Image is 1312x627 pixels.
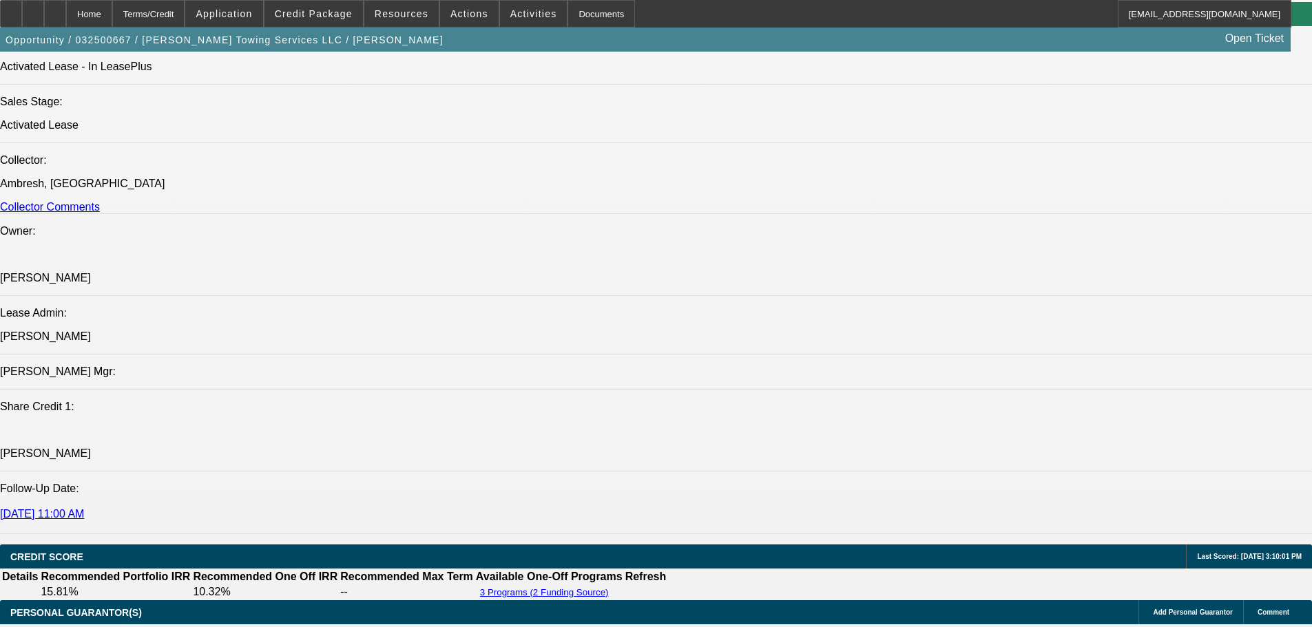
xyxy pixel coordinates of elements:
[10,551,83,562] span: CREDIT SCORE
[1153,608,1233,616] span: Add Personal Guarantor
[450,8,488,19] span: Actions
[1220,27,1289,50] a: Open Ticket
[40,585,191,599] td: 15.81%
[625,570,667,584] th: Refresh
[10,607,142,618] span: PERSONAL GUARANTOR(S)
[192,570,338,584] th: Recommended One Off IRR
[275,8,353,19] span: Credit Package
[192,585,338,599] td: 10.32%
[196,8,252,19] span: Application
[40,570,191,584] th: Recommended Portfolio IRR
[364,1,439,27] button: Resources
[1197,553,1302,560] span: Last Scored: [DATE] 3:10:01 PM
[1258,608,1289,616] span: Comment
[510,8,557,19] span: Activities
[1,570,39,584] th: Details
[340,570,474,584] th: Recommended Max Term
[475,570,623,584] th: Available One-Off Programs
[500,1,568,27] button: Activities
[185,1,262,27] button: Application
[375,8,428,19] span: Resources
[440,1,499,27] button: Actions
[476,586,613,598] button: 3 Programs (2 Funding Source)
[6,34,444,45] span: Opportunity / 032500667 / [PERSON_NAME] Towing Services LLC / [PERSON_NAME]
[264,1,363,27] button: Credit Package
[340,585,474,599] td: --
